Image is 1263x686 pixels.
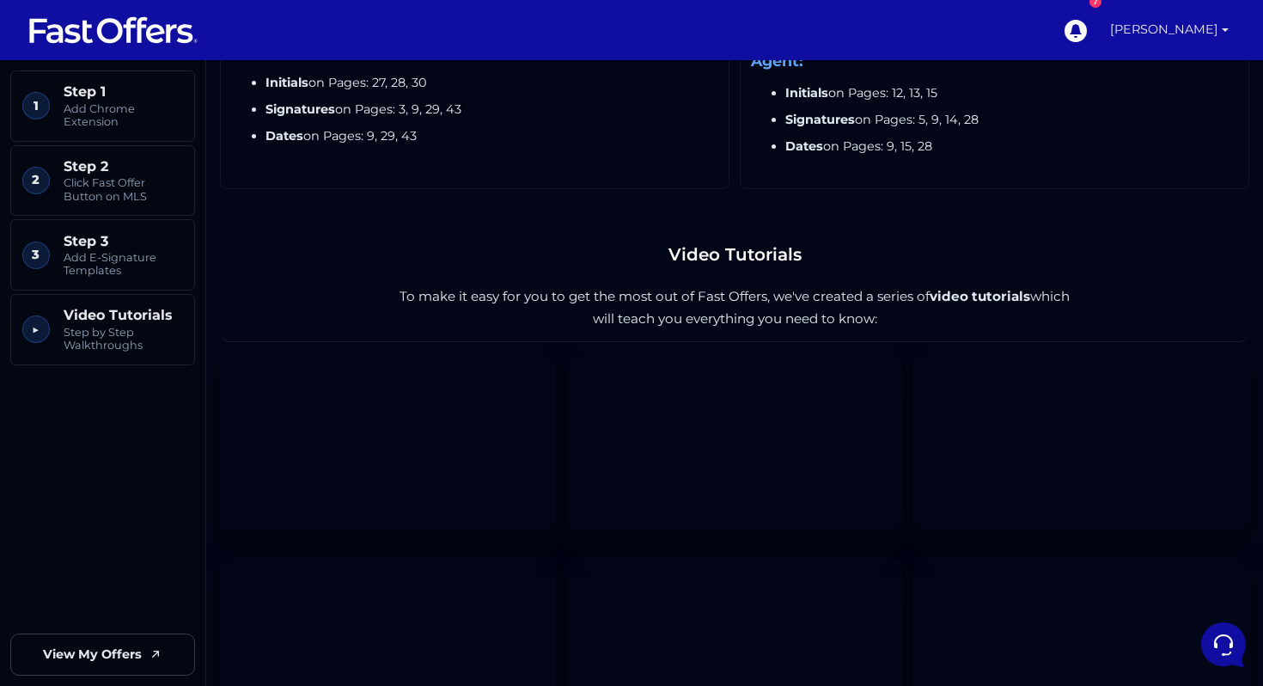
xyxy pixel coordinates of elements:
input: Search for an Article... [39,278,281,295]
img: dark [27,124,62,158]
a: 2 Step 2 Click Fast Offer Button on MLS [10,145,195,217]
a: 1 Step 1 Add Chrome Extension [10,70,195,142]
span: Step 3 [64,233,183,249]
a: 3 Step 3 Add E-Signature Templates [10,219,195,291]
a: See all [278,96,316,110]
span: Step by Step Walkthroughs [64,326,183,352]
li: on Pages: 27, 28, 30 [265,73,718,93]
strong: video tutorials [930,288,1030,304]
button: Home [14,528,119,567]
strong: Agent: [751,52,803,70]
span: Add Chrome Extension [64,102,183,129]
a: ▶︎ Video Tutorials Step by Step Walkthroughs [10,294,195,365]
strong: Dates [785,138,823,154]
span: ▶︎ [22,315,50,343]
strong: Initials [265,75,308,90]
strong: Initials [785,85,828,101]
p: To make it easy for you to get the most out of Fast Offers, we've created a series of which will ... [391,285,1078,331]
button: Messages [119,528,225,567]
img: dark [55,124,89,158]
span: 2 [22,167,50,194]
iframe: Customerly Messenger Launcher [1198,619,1249,671]
a: Open Help Center [214,241,316,254]
button: Help [224,528,330,567]
li: on Pages: 9, 29, 43 [265,126,718,146]
span: Step 2 [64,158,183,175]
span: Add E-Signature Templates [64,251,183,278]
li: on Pages: 9, 15, 28 [785,137,1238,156]
span: View My Offers [43,645,142,665]
span: Step 1 [64,83,183,100]
button: Start a Conversation [27,172,316,206]
span: Find an Answer [27,241,117,254]
span: 3 [22,242,50,269]
li: on Pages: 12, 13, 15 [785,83,1238,103]
span: Video Tutorials [64,307,183,323]
p: Home [52,552,81,567]
span: Click Fast Offer Button on MLS [64,176,183,203]
span: Start a Conversation [124,182,241,196]
span: 1 [22,92,50,119]
li: on Pages: 5, 9, 14, 28 [785,110,1238,130]
span: Your Conversations [27,96,139,110]
h2: Hello [PERSON_NAME] 👋 [14,14,289,69]
strong: Dates [265,128,303,144]
a: View My Offers [10,634,195,676]
p: Messages [148,552,197,567]
h2: Video Tutorials [220,244,1249,265]
li: on Pages: 3, 9, 29, 43 [265,100,718,119]
strong: Signatures [785,112,855,127]
strong: Signatures [265,101,335,117]
p: Help [266,552,289,567]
